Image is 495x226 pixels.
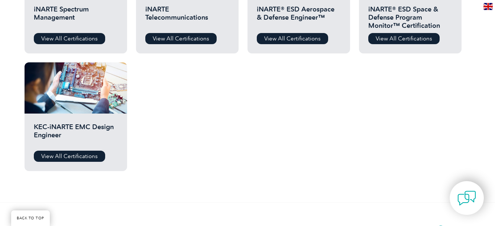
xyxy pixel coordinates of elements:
[257,33,328,44] a: View All Certifications
[457,189,476,207] img: contact-chat.png
[368,5,452,27] h2: iNARTE® ESD Space & Defense Program Monitor™ Certification
[11,210,50,226] a: BACK TO TOP
[34,5,118,27] h2: iNARTE Spectrum Management
[483,3,493,10] img: en
[368,33,440,44] a: View All Certifications
[34,151,105,162] a: View All Certifications
[145,33,217,44] a: View All Certifications
[145,5,229,27] h2: iNARTE Telecommunications
[257,5,341,27] h2: iNARTE® ESD Aerospace & Defense Engineer™
[34,33,105,44] a: View All Certifications
[34,123,118,145] h2: KEC-iNARTE EMC Design Engineer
